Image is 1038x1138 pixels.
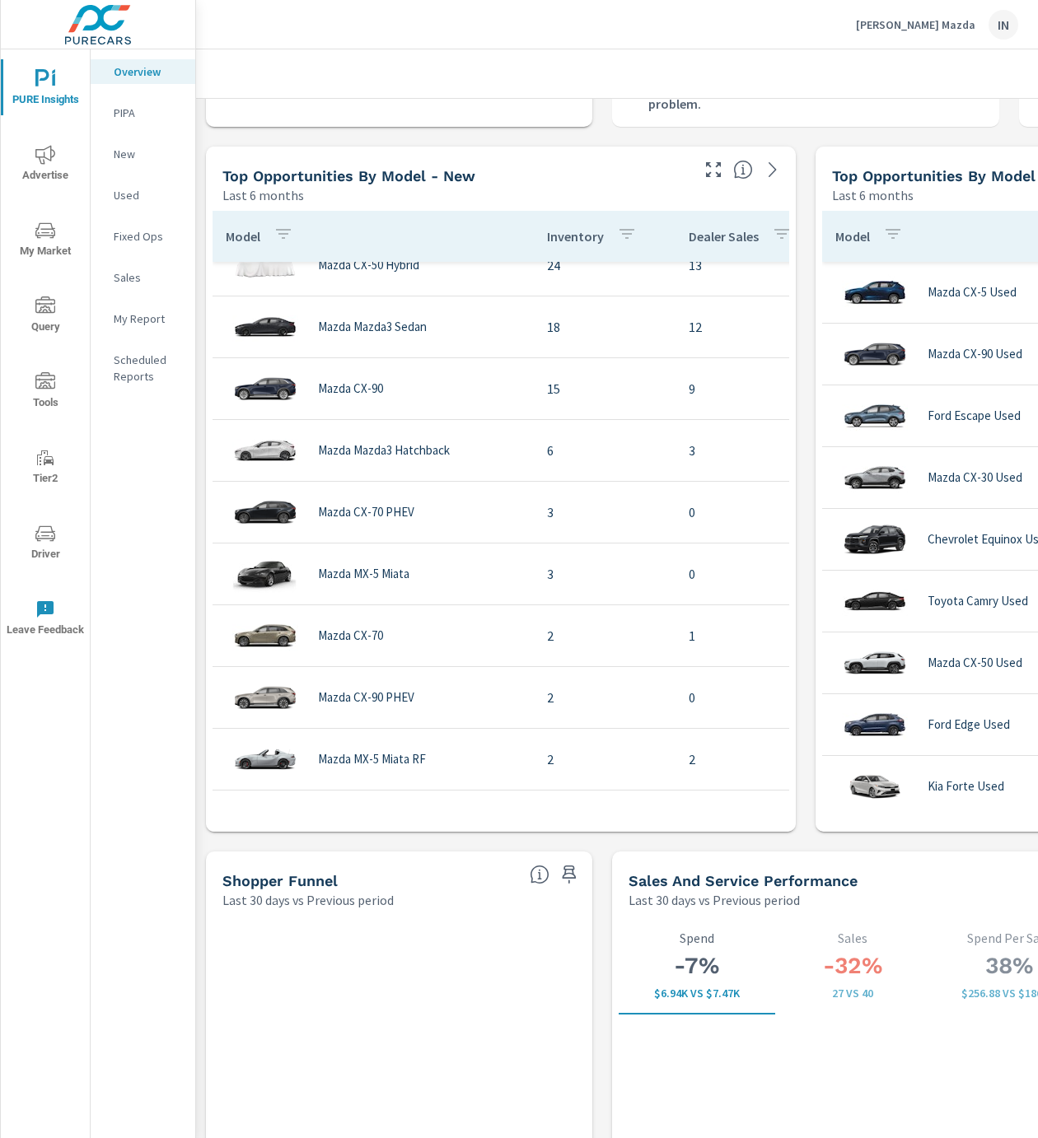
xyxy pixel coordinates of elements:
p: Last 6 months [832,185,914,205]
img: glamour [232,364,298,413]
p: 13 [689,255,824,275]
img: glamour [232,426,298,475]
p: 1 [689,626,824,646]
h3: -7% [632,952,761,980]
p: Mazda CX-5 Used [928,285,1017,300]
p: 2 [547,688,662,707]
div: Scheduled Reports [91,347,195,389]
p: Mazda Mazda3 Sedan [318,319,427,334]
p: Overview [114,63,182,80]
span: Know where every customer is during their purchase journey. View customer activity from first cli... [530,865,549,884]
img: glamour [842,329,908,379]
p: 0 [689,688,824,707]
p: Toyota Camry Used [928,594,1028,609]
p: 2 [689,749,824,769]
p: Mazda CX-70 PHEV [318,505,414,520]
p: Mazda CX-90 [318,381,383,396]
img: glamour [232,240,298,290]
span: Query [6,296,85,337]
img: glamour [842,762,908,811]
img: glamour [842,515,908,564]
p: Ford Edge Used [928,717,1010,732]
div: nav menu [1,49,90,655]
p: 27 vs 40 [788,986,918,1000]
p: 3 [547,564,662,584]
img: glamour [232,611,298,660]
p: Ford Escape Used [928,408,1021,423]
span: Advertise [6,145,85,185]
p: Mazda MX-5 Miata RF [318,752,426,767]
span: Save this to your personalized report [556,861,582,888]
div: New [91,142,195,166]
p: Model [835,228,870,245]
a: See more details in report [760,156,786,183]
p: Mazda CX-30 Used [928,470,1022,485]
h5: Sales and Service Performance [629,872,858,889]
p: Inventory [547,228,604,245]
p: Mazda MX-5 Miata [318,567,409,581]
p: 3 [547,502,662,522]
p: $6,936 vs $7,467 [632,986,761,1000]
img: glamour [232,735,298,784]
span: PURE Insights [6,69,85,110]
span: My Market [6,221,85,261]
p: Last 6 months [222,185,304,205]
p: 3 [689,441,824,460]
h5: Shopper Funnel [222,872,338,889]
img: glamour [232,673,298,722]
p: Used [114,187,182,203]
p: Sales [114,269,182,286]
img: glamour [232,487,298,537]
img: glamour [232,302,298,352]
p: Spend [632,930,761,945]
h3: -32% [788,952,918,980]
img: glamour [842,453,908,502]
p: Scheduled Reports [114,352,182,385]
p: Mazda Mazda3 Hatchback [318,443,450,458]
p: Mazda CX-70 [318,628,383,643]
img: glamour [232,549,298,599]
p: 2 [547,626,662,646]
div: Used [91,183,195,208]
div: PIPA [91,100,195,125]
h5: Top Opportunities by Model - New [222,167,475,184]
p: Dealer Sales [689,228,759,245]
p: Mazda CX-50 Used [928,655,1022,670]
div: IN [989,10,1018,40]
div: My Report [91,306,195,331]
p: 2 [547,749,662,769]
p: My Report [114,310,182,327]
img: glamour [232,796,298,846]
p: Model [226,228,260,245]
p: 0 [689,564,824,584]
p: Last 30 days vs Previous period [629,890,800,910]
p: 15 [547,379,662,399]
span: Leave Feedback [6,599,85,640]
p: 6 [547,441,662,460]
p: Mazda CX-90 Used [928,347,1022,361]
img: glamour [842,576,908,626]
p: [PERSON_NAME] Mazda [856,17,975,32]
img: glamour [842,700,908,749]
img: glamour [842,268,908,317]
p: 9 [689,379,824,399]
div: Fixed Ops [91,224,195,249]
button: Make Fullscreen [700,156,727,183]
span: Tools [6,372,85,413]
p: 0 [689,502,824,522]
div: Overview [91,59,195,84]
div: Sales [91,265,195,290]
span: Driver [6,524,85,564]
span: Tier2 [6,448,85,488]
p: PIPA [114,105,182,121]
p: Kia Forte Used [928,779,1004,794]
img: glamour [842,638,908,688]
img: glamour [842,391,908,441]
p: 24 [547,255,662,275]
p: Last 30 days vs Previous period [222,890,394,910]
p: Sales [788,930,918,945]
p: 18 [547,317,662,337]
p: 12 [689,317,824,337]
p: Mazda CX-90 PHEV [318,690,414,705]
p: New [114,146,182,162]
